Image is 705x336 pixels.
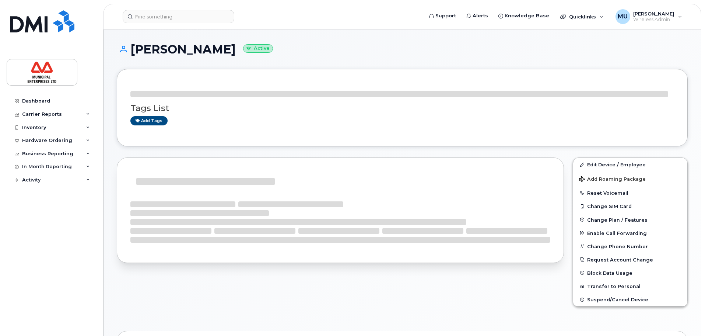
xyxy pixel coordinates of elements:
a: Add tags [130,116,168,125]
button: Change Phone Number [573,240,687,253]
button: Suspend/Cancel Device [573,293,687,306]
button: Transfer to Personal [573,280,687,293]
button: Change Plan / Features [573,213,687,226]
button: Enable Call Forwarding [573,226,687,240]
small: Active [243,44,273,53]
button: Add Roaming Package [573,171,687,186]
span: Suspend/Cancel Device [587,297,648,302]
h3: Tags List [130,104,674,113]
button: Change SIM Card [573,200,687,213]
span: Add Roaming Package [579,176,646,183]
span: Enable Call Forwarding [587,230,647,236]
button: Block Data Usage [573,266,687,280]
a: Edit Device / Employee [573,158,687,171]
span: Change Plan / Features [587,217,648,222]
button: Request Account Change [573,253,687,266]
button: Reset Voicemail [573,186,687,200]
h1: [PERSON_NAME] [117,43,688,56]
